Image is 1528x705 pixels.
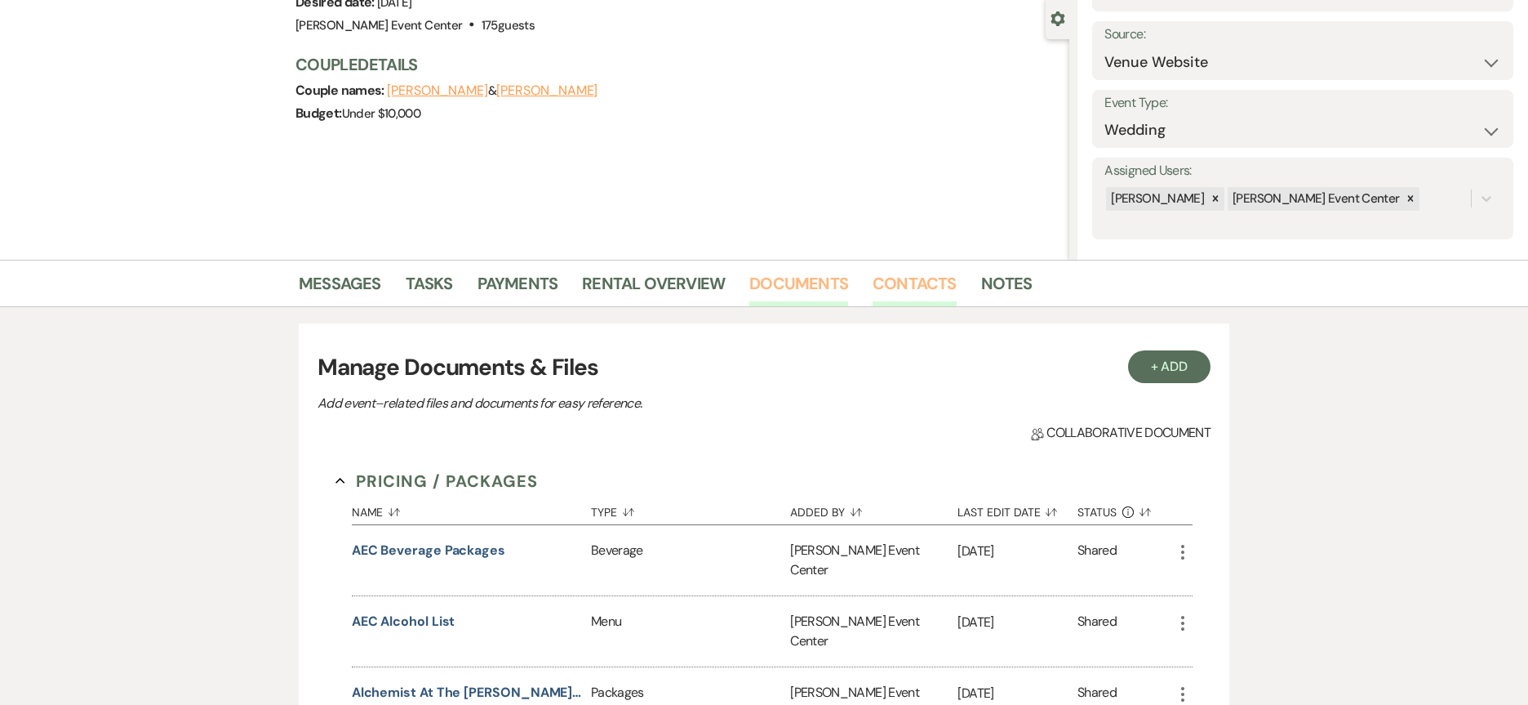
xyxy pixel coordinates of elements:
[1106,187,1206,211] div: [PERSON_NAME]
[318,393,889,414] p: Add event–related files and documents for easy reference.
[591,525,790,596] div: Beverage
[1050,10,1065,25] button: Close lead details
[482,17,535,33] span: 175 guests
[1077,506,1117,518] span: Status
[1077,541,1117,580] div: Shared
[957,493,1077,524] button: Last Edit Date
[477,270,558,306] a: Payments
[496,84,597,97] button: [PERSON_NAME]
[342,105,421,122] span: Under $10,000
[957,612,1077,633] p: [DATE]
[957,683,1077,704] p: [DATE]
[387,83,597,99] span: &
[591,493,790,524] button: Type
[1228,187,1401,211] div: [PERSON_NAME] Event Center
[295,53,1053,76] h3: Couple Details
[352,541,505,560] button: AEC Beverage Packages
[957,541,1077,562] p: [DATE]
[1104,159,1501,183] label: Assigned Users:
[318,350,1210,385] h3: Manage Documents & Files
[981,270,1033,306] a: Notes
[387,84,488,97] button: [PERSON_NAME]
[406,270,453,306] a: Tasks
[582,270,725,306] a: Rental Overview
[1077,612,1117,651] div: Shared
[335,469,538,493] button: Pricing / Packages
[1031,423,1210,443] span: Collaborative document
[591,596,790,667] div: Menu
[352,683,584,703] button: Alchemist at The [PERSON_NAME] Beverage Package
[873,270,957,306] a: Contacts
[295,82,387,99] span: Couple names:
[749,270,848,306] a: Documents
[295,105,342,122] span: Budget:
[352,493,591,524] button: Name
[790,596,957,667] div: [PERSON_NAME] Event Center
[299,270,381,306] a: Messages
[295,17,462,33] span: [PERSON_NAME] Event Center
[790,525,957,596] div: [PERSON_NAME] Event Center
[352,612,455,631] button: AEC Alcohol List
[1104,91,1501,115] label: Event Type:
[1128,350,1211,383] button: + Add
[790,493,957,524] button: Added By
[1104,23,1501,47] label: Source:
[1077,493,1173,524] button: Status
